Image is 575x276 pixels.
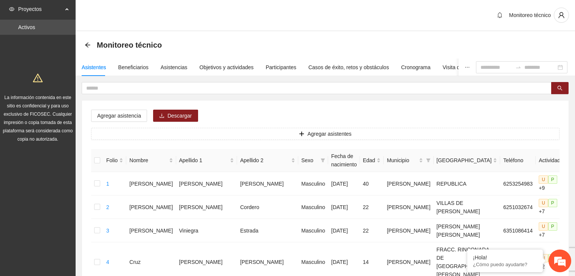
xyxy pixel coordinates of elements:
td: Estrada [237,219,298,242]
td: [PERSON_NAME] [384,172,433,195]
div: Visita de campo y entregables [443,63,513,71]
td: [PERSON_NAME] [PERSON_NAME] [434,219,501,242]
span: filter [425,155,432,166]
td: [PERSON_NAME] [126,172,176,195]
span: eye [9,6,14,12]
div: Back [85,42,91,48]
td: [PERSON_NAME] [126,195,176,219]
th: Teléfono [500,149,536,172]
div: ¡Hola! [473,254,537,260]
span: swap-right [515,64,521,70]
p: ¿Cómo puedo ayudarte? [473,262,537,267]
td: [PERSON_NAME] [176,195,237,219]
span: U [539,199,548,207]
button: ellipsis [459,59,476,76]
a: 4 [106,259,109,265]
span: Nombre [129,156,167,164]
span: U [539,254,548,262]
div: Asistencias [161,63,188,71]
th: Apellido 1 [176,149,237,172]
span: bell [494,12,505,18]
td: 22 [360,195,384,219]
td: 22 [360,219,384,242]
span: download [159,113,164,119]
span: to [515,64,521,70]
button: plusAgregar asistentes [91,128,560,140]
th: Apellido 2 [237,149,298,172]
td: +7 [536,219,563,242]
span: P [548,175,557,184]
td: Viniegra [176,219,237,242]
span: Proyectos [18,2,63,17]
span: filter [319,155,327,166]
span: U [539,175,548,184]
span: filter [321,158,325,163]
a: 2 [106,204,109,210]
td: +7 [536,195,563,219]
td: Cordero [237,195,298,219]
td: Masculino [298,219,328,242]
th: Municipio [384,149,433,172]
span: U [539,222,548,231]
td: [PERSON_NAME] [384,195,433,219]
td: [DATE] [328,172,360,195]
td: [DATE] [328,195,360,219]
td: 6351086414 [500,219,536,242]
span: Monitoreo técnico [509,12,551,18]
td: [PERSON_NAME] [237,172,298,195]
th: Nombre [126,149,176,172]
td: Masculino [298,195,328,219]
td: 6251032674 [500,195,536,219]
td: +9 [536,172,563,195]
td: 6253254983 [500,172,536,195]
td: VILLAS DE [PERSON_NAME] [434,195,501,219]
a: 3 [106,228,109,234]
span: Folio [106,156,118,164]
td: REPUBLICA [434,172,501,195]
th: Folio [103,149,126,172]
button: user [554,8,569,23]
th: Actividad [536,149,563,172]
td: Masculino [298,172,328,195]
span: La información contenida en este sitio es confidencial y para uso exclusivo de FICOSEC. Cualquier... [3,95,73,142]
span: arrow-left [85,42,91,48]
th: Fecha de nacimiento [328,149,360,172]
td: 40 [360,172,384,195]
td: [PERSON_NAME] [176,172,237,195]
button: downloadDescargar [153,110,198,122]
td: [PERSON_NAME] [126,219,176,242]
div: Casos de éxito, retos y obstáculos [308,63,389,71]
div: Participantes [266,63,296,71]
span: Sexo [301,156,318,164]
span: warning [33,73,43,83]
span: search [557,85,563,91]
button: Agregar asistencia [91,110,147,122]
span: P [548,199,557,207]
span: Descargar [167,112,192,120]
div: Beneficiarios [118,63,149,71]
button: bell [494,9,506,21]
span: user [554,12,569,19]
div: Asistentes [82,63,106,71]
span: plus [299,131,304,137]
div: Cronograma [401,63,431,71]
span: filter [426,158,431,163]
th: Colonia [434,149,501,172]
span: P [548,254,557,262]
span: Municipio [387,156,417,164]
div: Objetivos y actividades [200,63,254,71]
span: Edad [363,156,375,164]
span: ellipsis [465,65,470,70]
span: Apellido 2 [240,156,290,164]
th: Edad [360,149,384,172]
span: Agregar asistencia [97,112,141,120]
span: Apellido 1 [179,156,229,164]
span: P [548,222,557,231]
td: [PERSON_NAME] [384,219,433,242]
a: Activos [18,24,35,30]
a: 1 [106,181,109,187]
span: Agregar asistentes [307,130,352,138]
td: [DATE] [328,219,360,242]
span: Monitoreo técnico [97,39,162,51]
button: search [551,82,569,94]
